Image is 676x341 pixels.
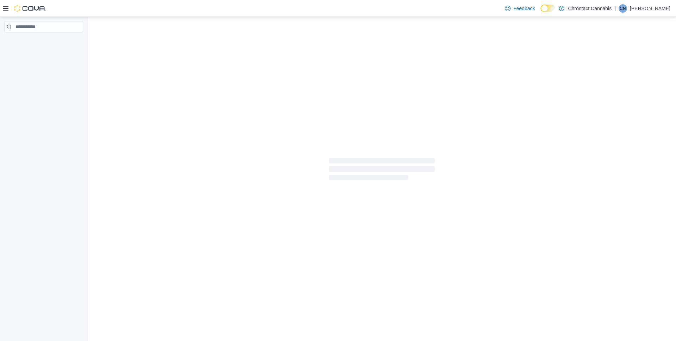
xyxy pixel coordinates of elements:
[14,5,46,12] img: Cova
[4,34,83,51] nav: Complex example
[513,5,535,12] span: Feedback
[619,4,627,13] div: Christina N
[329,159,435,182] span: Loading
[568,4,612,13] p: Chrontact Cannabis
[502,1,538,15] a: Feedback
[620,4,626,13] span: CN
[630,4,670,13] p: [PERSON_NAME]
[540,5,555,12] input: Dark Mode
[614,4,616,13] p: |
